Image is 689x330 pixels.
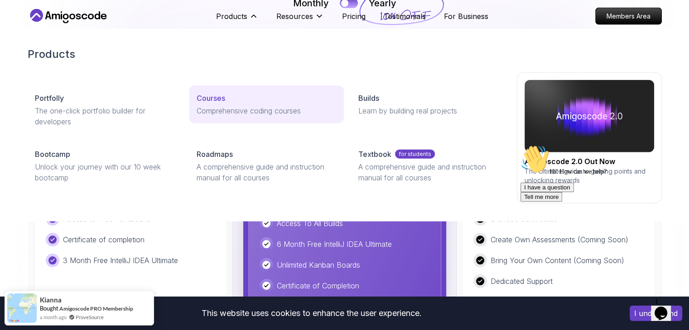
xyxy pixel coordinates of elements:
[40,305,58,312] span: Bought
[197,161,337,183] p: A comprehensive guide and instruction manual for all courses
[277,218,343,229] p: Access To All Builds
[40,313,67,321] span: a month ago
[596,8,661,24] p: Members Area
[4,42,57,51] button: I have a question
[7,303,616,323] div: This website uses cookies to enhance the user experience.
[189,85,344,123] a: CoursesComprehensive coding courses
[444,11,488,22] a: For Business
[216,11,247,22] p: Products
[197,105,337,116] p: Comprehensive coding courses
[63,234,145,245] p: Certificate of completion
[358,105,498,116] p: Learn by building real projects
[63,255,178,266] p: 3 Month Free IntelliJ IDEA Ultimate
[277,259,360,270] p: Unlimited Kanban Boards
[59,305,133,312] a: Amigoscode PRO Membership
[4,51,45,61] button: Tell me more
[28,47,662,61] h2: Products
[40,296,62,304] span: Kianna
[197,149,233,160] p: Roadmaps
[525,80,654,152] img: amigoscode 2.0
[35,93,64,104] p: Portfolly
[630,306,682,321] button: Accept cookies
[216,11,258,29] button: Products
[384,11,426,22] a: Testimonials
[76,313,104,321] a: ProveSource
[35,149,70,160] p: Bootcamp
[491,276,553,287] p: Dedicated Support
[35,161,175,183] p: Unlock your journey with our 10 week bootcamp
[4,4,167,61] div: 👋Hi! How can we help?I have a questionTell me more
[197,93,225,104] p: Courses
[351,85,506,123] a: BuildsLearn by building real projects
[517,141,680,289] iframe: chat widget
[276,11,313,22] p: Resources
[276,11,324,29] button: Resources
[491,255,624,266] p: Bring Your Own Content (Coming Soon)
[491,234,628,245] p: Create Own Assessments (Coming Soon)
[351,141,506,190] a: Textbookfor studentsA comprehensive guide and instruction manual for all courses
[4,4,33,33] img: :wave:
[517,72,662,203] a: amigoscode 2.0Amigoscode 2.0 Out NowThe Ultimate guide to gaining points and unlocking rewards[DATE]
[358,93,379,104] p: Builds
[395,150,435,159] p: for students
[189,141,344,190] a: RoadmapsA comprehensive guide and instruction manual for all courses
[277,280,359,291] p: Certificate of Completion
[4,27,90,34] span: Hi! How can we help?
[28,141,182,190] a: BootcampUnlock your journey with our 10 week bootcamp
[358,161,498,183] p: A comprehensive guide and instruction manual for all courses
[28,85,182,134] a: PortfollyThe one-click portfolio builder for developers
[342,11,366,22] a: Pricing
[651,294,680,321] iframe: chat widget
[595,8,662,25] a: Members Area
[35,105,175,127] p: The one-click portfolio builder for developers
[7,293,37,323] img: provesource social proof notification image
[277,239,392,250] p: 6 Month Free IntelliJ IDEA Ultimate
[358,149,391,160] p: Textbook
